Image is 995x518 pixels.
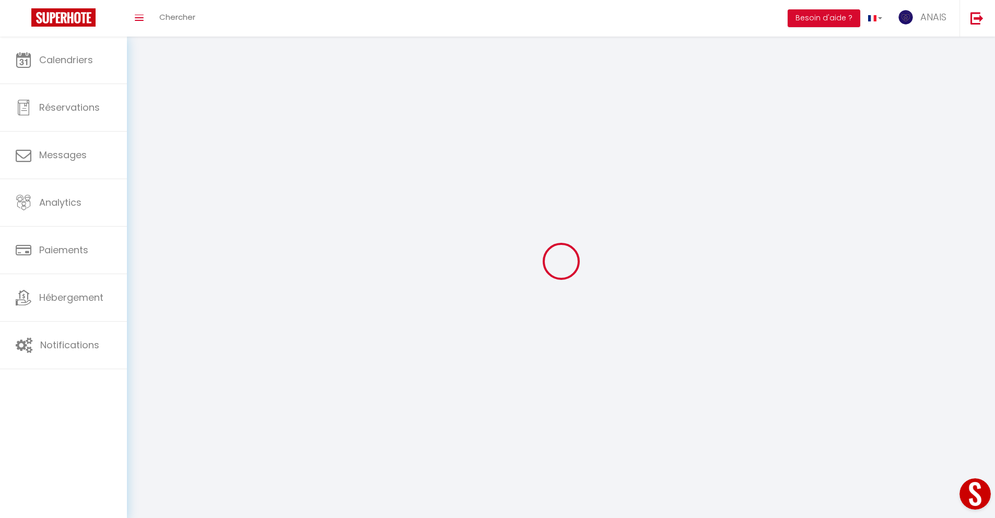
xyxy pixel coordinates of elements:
[39,243,88,256] span: Paiements
[31,8,96,27] img: Super Booking
[39,196,81,209] span: Analytics
[39,148,87,161] span: Messages
[159,11,195,22] span: Chercher
[898,9,914,25] img: ...
[920,10,946,23] span: ANAIS
[40,338,99,351] span: Notifications
[39,291,103,304] span: Hébergement
[788,9,860,27] button: Besoin d'aide ?
[39,101,100,114] span: Réservations
[970,11,984,25] img: logout
[39,53,93,66] span: Calendriers
[951,474,995,518] iframe: LiveChat chat widget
